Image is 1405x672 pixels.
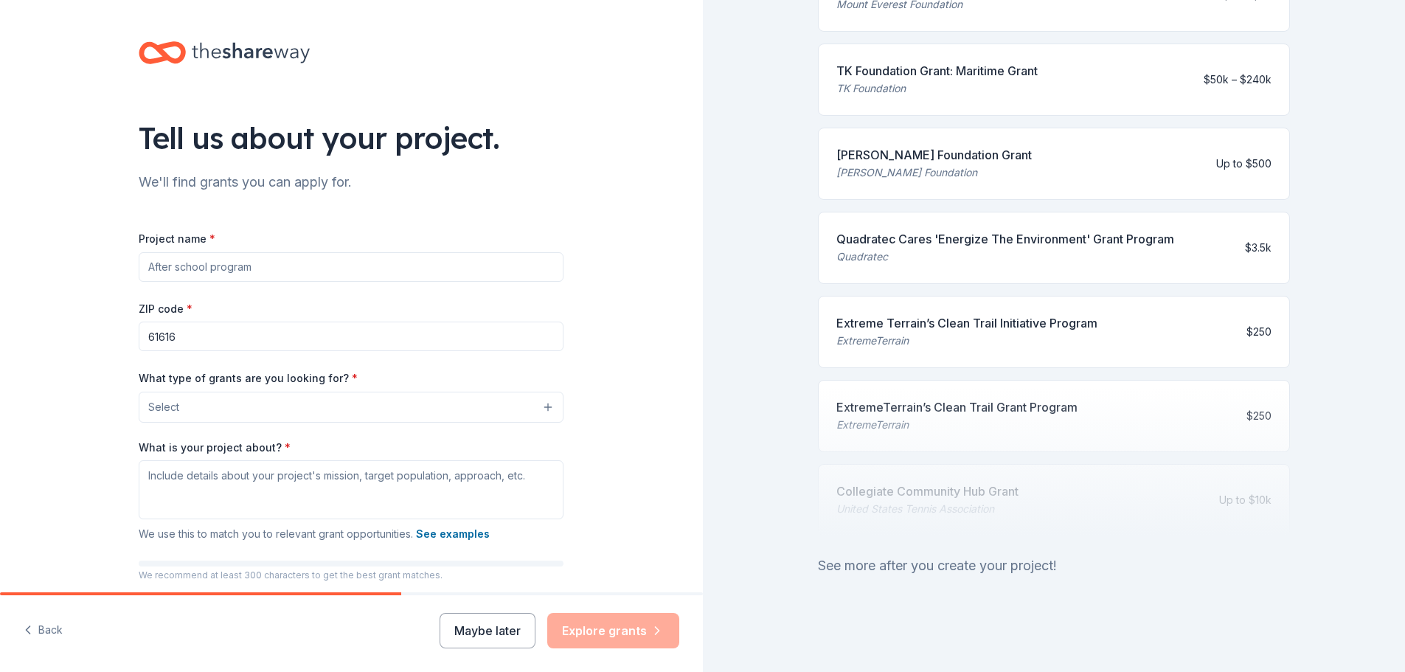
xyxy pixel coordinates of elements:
[1246,323,1272,341] div: $250
[1216,155,1272,173] div: Up to $500
[139,569,563,581] p: We recommend at least 300 characters to get the best grant matches.
[836,230,1174,248] div: Quadratec Cares 'Energize The Environment' Grant Program
[148,398,179,416] span: Select
[836,146,1032,164] div: [PERSON_NAME] Foundation Grant
[139,170,563,194] div: We'll find grants you can apply for.
[416,525,490,543] button: See examples
[139,371,358,386] label: What type of grants are you looking for?
[440,613,535,648] button: Maybe later
[139,440,291,455] label: What is your project about?
[139,322,563,351] input: 12345 (U.S. only)
[24,615,63,646] button: Back
[1204,71,1272,89] div: $50k – $240k
[139,527,490,540] span: We use this to match you to relevant grant opportunities.
[836,314,1097,332] div: Extreme Terrain’s Clean Trail Initiative Program
[836,164,1032,181] div: [PERSON_NAME] Foundation
[818,554,1290,578] div: See more after you create your project!
[836,80,1038,97] div: TK Foundation
[1245,239,1272,257] div: $3.5k
[139,117,563,159] div: Tell us about your project.
[836,62,1038,80] div: TK Foundation Grant: Maritime Grant
[836,248,1174,266] div: Quadratec
[139,392,563,423] button: Select
[836,332,1097,350] div: ExtremeTerrain
[139,252,563,282] input: After school program
[139,232,215,246] label: Project name
[139,302,192,316] label: ZIP code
